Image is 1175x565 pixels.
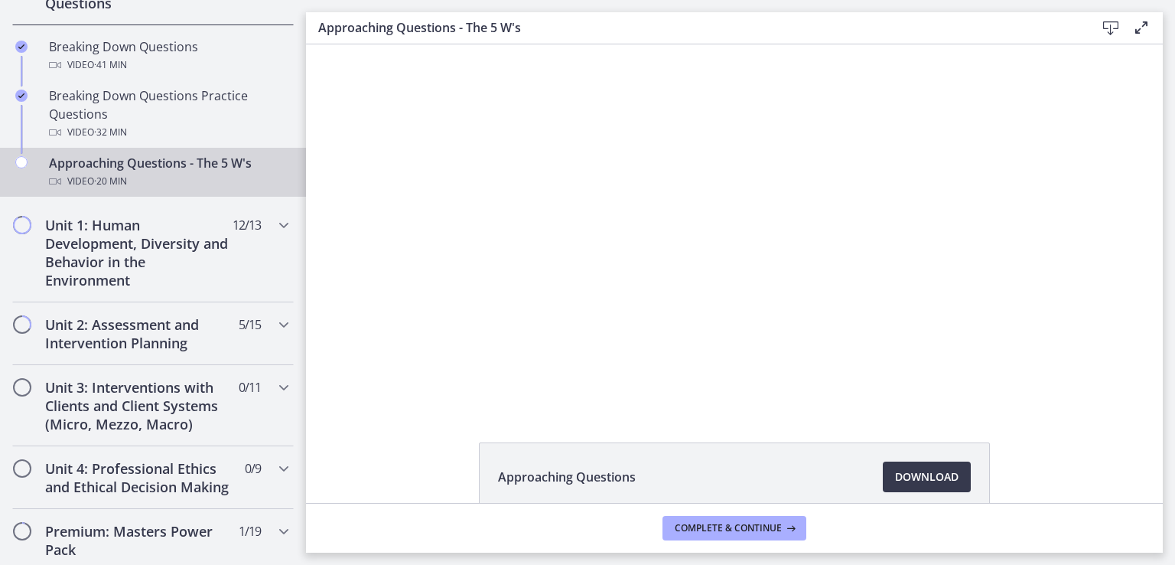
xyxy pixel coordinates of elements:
span: · 20 min [94,172,127,191]
i: Completed [15,41,28,53]
a: Download [883,462,971,492]
div: Breaking Down Questions Practice Questions [49,87,288,142]
h2: Premium: Masters Power Pack [45,522,232,559]
span: 0 / 11 [239,378,261,397]
span: 12 / 13 [233,216,261,234]
iframe: Video Lesson [306,44,1163,407]
span: · 41 min [94,56,127,74]
i: Completed [15,90,28,102]
span: Approaching Questions [498,468,636,486]
span: Download [895,468,959,486]
h2: Unit 4: Professional Ethics and Ethical Decision Making [45,459,232,496]
span: Complete & continue [675,522,782,534]
h2: Unit 1: Human Development, Diversity and Behavior in the Environment [45,216,232,289]
div: Video [49,172,288,191]
span: 1 / 19 [239,522,261,541]
span: 5 / 15 [239,315,261,334]
h2: Unit 2: Assessment and Intervention Planning [45,315,232,352]
div: Video [49,123,288,142]
div: Approaching Questions - The 5 W's [49,154,288,191]
div: Video [49,56,288,74]
div: Breaking Down Questions [49,38,288,74]
h2: Unit 3: Interventions with Clients and Client Systems (Micro, Mezzo, Macro) [45,378,232,433]
button: Complete & continue [662,516,806,541]
h3: Approaching Questions - The 5 W's [318,18,1071,37]
span: 0 / 9 [245,459,261,478]
span: · 32 min [94,123,127,142]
